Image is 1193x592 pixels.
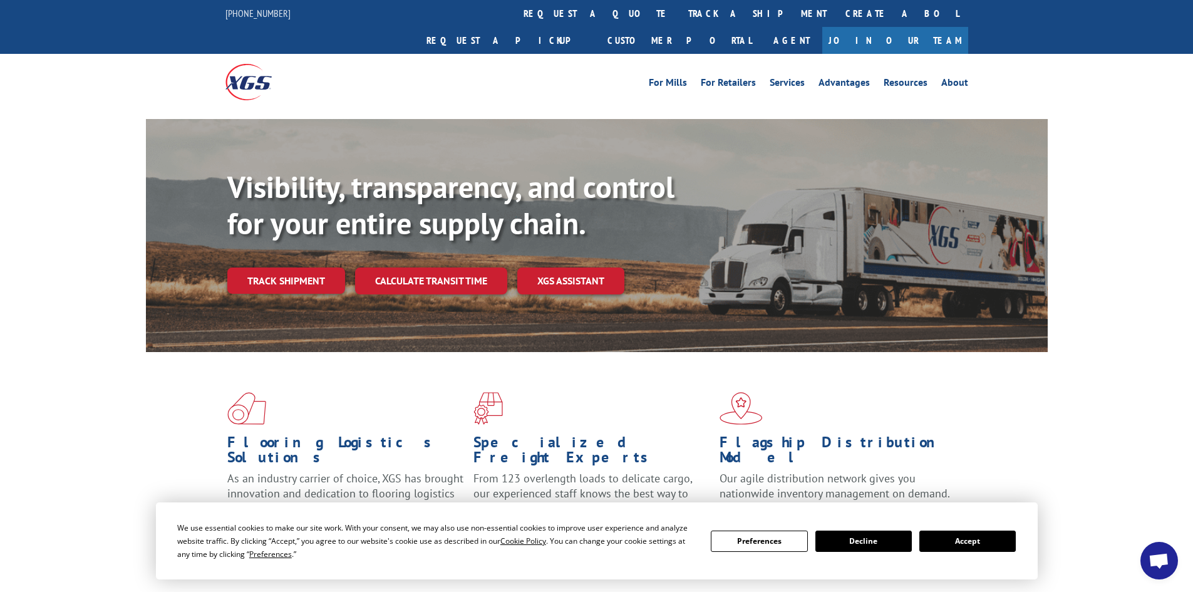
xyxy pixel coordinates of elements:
[227,267,345,294] a: Track shipment
[1140,542,1178,579] div: Open chat
[500,536,546,546] span: Cookie Policy
[473,471,710,527] p: From 123 overlength loads to delicate cargo, our experienced staff knows the best way to move you...
[761,27,822,54] a: Agent
[720,435,956,471] h1: Flagship Distribution Model
[225,7,291,19] a: [PHONE_NUMBER]
[941,78,968,91] a: About
[473,392,503,425] img: xgs-icon-focused-on-flooring-red
[822,27,968,54] a: Join Our Team
[227,392,266,425] img: xgs-icon-total-supply-chain-intelligence-red
[517,267,624,294] a: XGS ASSISTANT
[227,471,463,516] span: As an industry carrier of choice, XGS has brought innovation and dedication to flooring logistics...
[249,549,292,559] span: Preferences
[227,435,464,471] h1: Flooring Logistics Solutions
[884,78,927,91] a: Resources
[227,167,674,242] b: Visibility, transparency, and control for your entire supply chain.
[711,531,807,552] button: Preferences
[156,502,1038,579] div: Cookie Consent Prompt
[720,471,950,501] span: Our agile distribution network gives you nationwide inventory management on demand.
[649,78,687,91] a: For Mills
[815,531,912,552] button: Decline
[417,27,598,54] a: Request a pickup
[598,27,761,54] a: Customer Portal
[919,531,1016,552] button: Accept
[720,392,763,425] img: xgs-icon-flagship-distribution-model-red
[701,78,756,91] a: For Retailers
[770,78,805,91] a: Services
[473,435,710,471] h1: Specialized Freight Experts
[177,521,696,561] div: We use essential cookies to make our site work. With your consent, we may also use non-essential ...
[355,267,507,294] a: Calculate transit time
[819,78,870,91] a: Advantages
